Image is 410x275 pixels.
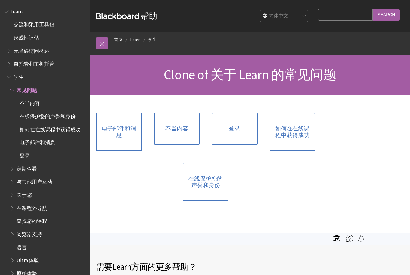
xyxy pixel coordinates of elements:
a: Blackboard帮助 [96,10,157,21]
span: 学生 [14,72,24,80]
strong: Blackboard [96,13,140,19]
a: 如何在在线课程中获得成功 [270,113,315,151]
span: 自托管和主机托管 [14,59,54,67]
a: 首页 [114,36,122,43]
span: 与其他用户互动 [17,177,52,185]
h2: 需要 方面的更多帮助？ [96,260,250,273]
span: Clone of 关于 Learn 的常见问题 [164,66,336,83]
span: Learn [112,261,131,272]
span: 形成性评估 [14,33,39,41]
span: 定期查看 [17,164,37,172]
span: 查找您的课程 [17,216,47,224]
a: Learn [130,36,140,43]
span: 如何在在线课程中获得成功 [20,124,81,133]
a: 学生 [148,36,157,43]
select: Site Language Selector [260,10,308,22]
input: Search [373,9,400,21]
span: 在课程外导航 [17,203,47,211]
span: Ultra 体验 [17,255,39,263]
span: 常见问题 [17,85,37,93]
a: 在线保护您的声誉和身份 [183,163,229,201]
span: 电子邮件和消息 [20,138,55,146]
span: 不当内容 [20,98,40,106]
span: Learn [11,7,23,15]
img: Print [333,235,340,242]
img: Follow this page [358,235,365,242]
span: 语言 [17,242,27,250]
img: More help [346,235,353,242]
span: 浏览器支持 [17,229,42,237]
span: 关于您 [17,190,32,198]
a: 不当内容 [154,113,200,145]
a: 电子邮件和消息 [96,113,142,151]
span: 交流和采用工具包 [14,20,54,28]
a: 登录 [212,113,258,145]
span: 无障碍访问概述 [14,46,49,54]
span: 登录 [20,151,30,159]
span: 在线保护您的声誉和身份 [20,111,76,119]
